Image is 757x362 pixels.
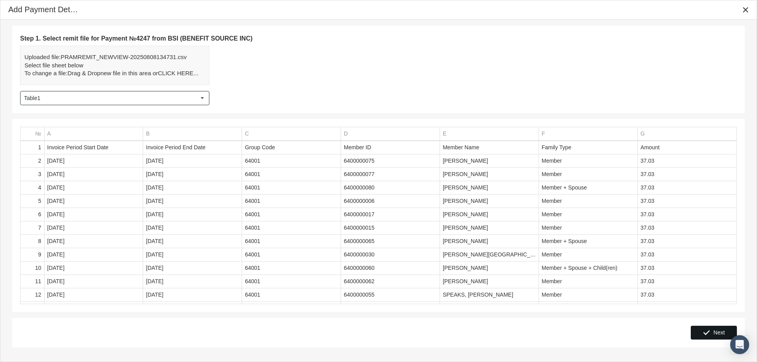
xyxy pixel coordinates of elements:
[539,288,638,302] td: Member
[44,221,143,235] td: [DATE]
[21,302,44,315] td: 13
[539,275,638,288] td: Member
[539,181,638,195] td: Member + Spouse
[730,335,749,354] div: Open Intercom Messenger
[143,168,242,181] td: [DATE]
[21,288,44,302] td: 12
[242,154,341,168] td: 64001
[21,154,44,168] td: 2
[638,262,736,275] td: 37.03
[440,127,539,141] td: Column E
[440,141,539,154] td: Member Name
[440,275,539,288] td: [PERSON_NAME]
[638,288,736,302] td: 37.03
[24,53,198,61] div: PRAMREMIT_NEWVIEW-20250808134731.csv
[341,154,440,168] td: 6400000075
[44,168,143,181] td: [DATE]
[21,248,44,262] td: 9
[539,141,638,154] td: Family Type
[21,262,44,275] td: 10
[146,130,149,137] div: B
[143,248,242,262] td: [DATE]
[539,221,638,235] td: Member
[242,221,341,235] td: 64001
[24,54,61,60] b: Uploaded file:
[242,248,341,262] td: 64001
[47,130,51,137] div: A
[242,235,341,248] td: 64001
[539,248,638,262] td: Member
[67,70,100,76] b: Drag & Drop
[638,181,736,195] td: 37.03
[44,275,143,288] td: [DATE]
[21,168,44,181] td: 3
[440,302,539,315] td: AMTOUNG, GEOBERT
[638,195,736,208] td: 37.03
[143,302,242,315] td: [DATE]
[440,195,539,208] td: [PERSON_NAME]
[638,127,736,141] td: Column G
[440,208,539,221] td: [PERSON_NAME]
[44,235,143,248] td: [DATE]
[542,130,545,137] div: F
[143,288,242,302] td: [DATE]
[341,168,440,181] td: 6400000077
[21,275,44,288] td: 11
[196,91,209,105] div: Select
[44,208,143,221] td: [DATE]
[242,127,341,141] td: Column C
[440,248,539,262] td: [PERSON_NAME][GEOGRAPHIC_DATA]
[242,195,341,208] td: 64001
[242,262,341,275] td: 64001
[539,154,638,168] td: Member
[44,127,143,141] td: Column A
[638,141,736,154] td: Amount
[539,195,638,208] td: Member
[44,141,143,154] td: Invoice Period Start Date
[341,195,440,208] td: 6400000006
[242,302,341,315] td: 64001
[143,221,242,235] td: [DATE]
[539,208,638,221] td: Member
[21,195,44,208] td: 5
[341,302,440,315] td: 6400000002
[341,141,440,154] td: Member ID
[638,248,736,262] td: 37.03
[638,302,736,315] td: 37.03
[158,70,194,76] b: CLICK HERE
[714,329,725,336] span: Next
[44,181,143,195] td: [DATE]
[440,168,539,181] td: [PERSON_NAME]
[245,130,249,137] div: C
[440,288,539,302] td: SPEAKS, [PERSON_NAME]
[8,4,81,15] div: Add Payment Details
[143,154,242,168] td: [DATE]
[35,130,41,137] div: №
[24,69,198,77] div: To change a file: new file in this area or ...
[638,235,736,248] td: 37.03
[21,221,44,235] td: 7
[539,235,638,248] td: Member + Spouse
[20,127,737,304] div: Data grid
[341,181,440,195] td: 6400000080
[638,275,736,288] td: 37.03
[44,248,143,262] td: [DATE]
[341,275,440,288] td: 6400000062
[242,141,341,154] td: Group Code
[143,275,242,288] td: [DATE]
[539,127,638,141] td: Column F
[638,154,736,168] td: 37.03
[440,221,539,235] td: [PERSON_NAME]
[341,221,440,235] td: 6400000015
[344,130,348,137] div: D
[143,141,242,154] td: Invoice Period End Date
[21,141,44,154] td: 1
[242,208,341,221] td: 64001
[242,181,341,195] td: 64001
[143,127,242,141] td: Column B
[638,168,736,181] td: 37.03
[440,181,539,195] td: [PERSON_NAME]
[21,127,44,141] td: Column №
[143,262,242,275] td: [DATE]
[24,62,83,69] b: Select file sheet below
